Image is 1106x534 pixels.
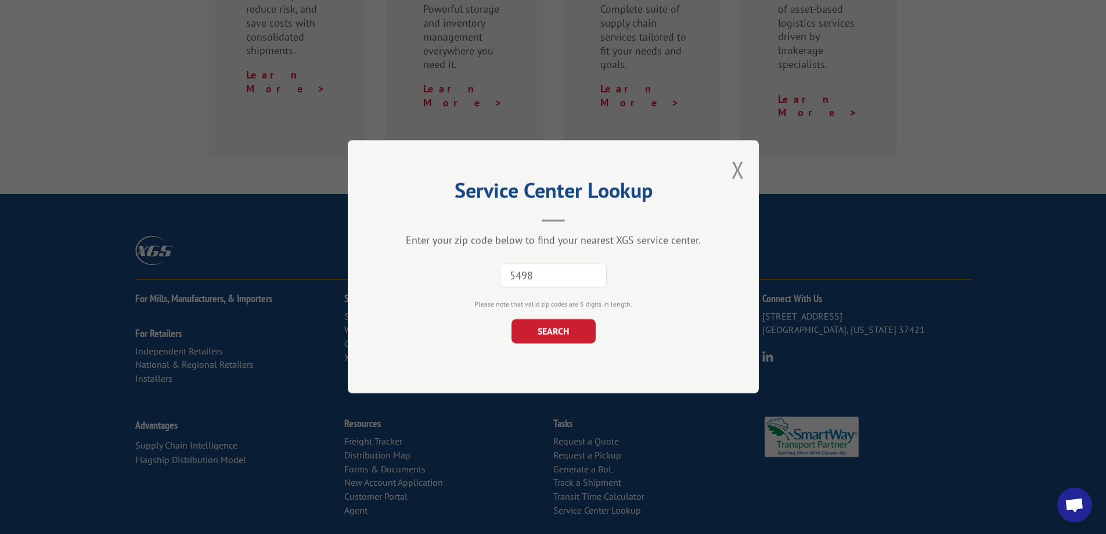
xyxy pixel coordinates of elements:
[1057,488,1092,522] a: Open chat
[406,300,701,310] div: Please note that valid zip codes are 5 digits in length.
[511,320,595,344] button: SEARCH
[500,264,607,288] input: Zip
[732,155,744,185] button: Close modal
[406,234,701,248] div: Enter your zip code below to find your nearest XGS service center.
[406,182,701,205] h2: Service Center Lookup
